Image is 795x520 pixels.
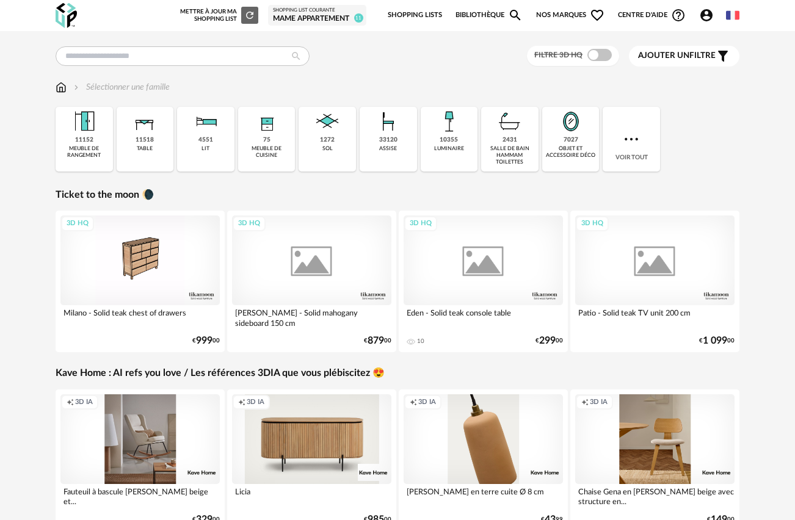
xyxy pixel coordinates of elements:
[536,2,604,28] span: Nos marques
[191,107,220,136] img: Literie.png
[56,3,77,28] img: OXP
[590,8,604,23] span: Heart Outline icon
[546,145,596,159] div: objet et accessoire déco
[137,145,153,152] div: table
[434,145,464,152] div: luminaire
[364,337,391,345] div: € 00
[434,107,463,136] img: Luminaire.png
[130,107,159,136] img: Table.png
[71,81,170,93] div: Sélectionner une famille
[576,216,609,231] div: 3D HQ
[485,145,535,166] div: salle de bain hammam toilettes
[242,145,292,159] div: meuble de cuisine
[60,305,220,330] div: Milano - Solid teak chest of drawers
[417,338,424,345] div: 10
[70,107,99,136] img: Meuble%20de%20rangement.png
[503,136,517,144] div: 2431
[575,305,735,330] div: Patio - Solid teak TV unit 200 cm
[570,211,739,352] a: 3D HQ Patio - Solid teak TV unit 200 cm €1 09900
[456,2,523,28] a: BibliothèqueMagnify icon
[556,107,586,136] img: Miroir.png
[440,136,458,144] div: 10355
[56,189,154,201] a: Ticket to the moon 🌘
[638,51,716,61] span: filtre
[671,8,686,23] span: Help Circle Outline icon
[320,136,335,144] div: 1272
[59,145,109,159] div: meuble de rangement
[618,8,686,23] span: Centre d'aideHelp Circle Outline icon
[388,2,442,28] a: Shopping Lists
[61,216,94,231] div: 3D HQ
[495,107,525,136] img: Salle%20de%20bain.png
[56,211,225,352] a: 3D HQ Milano - Solid teak chest of drawers €99900
[244,12,255,18] span: Refresh icon
[232,305,391,330] div: [PERSON_NAME] - Solid mahogany sideboard 150 cm
[247,398,264,407] span: 3D IA
[699,8,714,23] span: Account Circle icon
[232,484,391,508] div: Licia
[699,337,735,345] div: € 00
[404,305,563,330] div: Eden - Solid teak console table
[263,136,270,144] div: 75
[374,107,403,136] img: Assise.png
[273,7,361,23] a: Shopping List courante Mame appartement 11
[535,337,563,345] div: € 00
[67,398,74,407] span: Creation icon
[252,107,281,136] img: Rangement.png
[699,8,719,23] span: Account Circle icon
[581,398,589,407] span: Creation icon
[192,337,220,345] div: € 00
[368,337,384,345] span: 879
[56,81,67,93] img: svg+xml;base64,PHN2ZyB3aWR0aD0iMTYiIGhlaWdodD0iMTciIHZpZXdCb3g9IjAgMCAxNiAxNyIgZmlsbD0ibm9uZSIgeG...
[629,46,739,67] button: Ajouter unfiltre Filter icon
[354,13,363,23] span: 11
[60,484,220,508] div: Fauteuil à bascule [PERSON_NAME] beige et...
[273,14,361,24] div: Mame appartement
[273,7,361,13] div: Shopping List courante
[75,136,93,144] div: 11152
[56,367,385,380] a: Kave Home : AI refs you love / Les références 3DIA que vous plébiscitez 😍
[180,7,258,24] div: Mettre à jour ma Shopping List
[404,484,563,508] div: [PERSON_NAME] en terre cuite Ø 8 cm
[575,484,735,508] div: Chaise Gena en [PERSON_NAME] beige avec structure en...
[227,211,396,352] a: 3D HQ [PERSON_NAME] - Solid mahogany sideboard 150 cm €87900
[198,136,213,144] div: 4551
[75,398,93,407] span: 3D IA
[622,129,641,149] img: more.7b13dc1.svg
[313,107,342,136] img: Sol.png
[379,145,397,152] div: assise
[590,398,608,407] span: 3D IA
[703,337,727,345] span: 1 099
[379,136,397,144] div: 33120
[564,136,578,144] div: 7027
[71,81,81,93] img: svg+xml;base64,PHN2ZyB3aWR0aD0iMTYiIGhlaWdodD0iMTYiIHZpZXdCb3g9IjAgMCAxNiAxNiIgZmlsbD0ibm9uZSIgeG...
[233,216,266,231] div: 3D HQ
[418,398,436,407] span: 3D IA
[539,337,556,345] span: 299
[136,136,154,144] div: 11518
[410,398,417,407] span: Creation icon
[201,145,209,152] div: lit
[399,211,568,352] a: 3D HQ Eden - Solid teak console table 10 €29900
[534,51,583,59] span: Filtre 3D HQ
[322,145,333,152] div: sol
[196,337,212,345] span: 999
[508,8,523,23] span: Magnify icon
[726,9,739,22] img: fr
[603,107,660,172] div: Voir tout
[238,398,245,407] span: Creation icon
[638,51,689,60] span: Ajouter un
[716,49,730,63] span: Filter icon
[404,216,437,231] div: 3D HQ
